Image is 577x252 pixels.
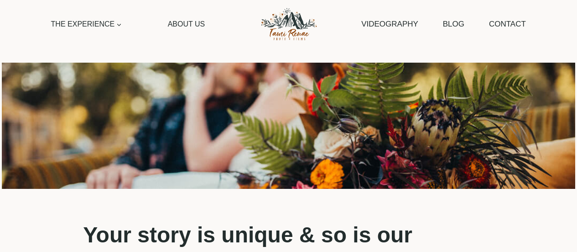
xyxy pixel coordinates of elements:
a: Videography [357,12,423,36]
a: The Experience [47,14,126,34]
nav: Secondary [357,12,530,36]
a: About Us [163,14,209,34]
span: The Experience [51,18,122,30]
nav: Primary [47,14,209,34]
a: Blog [438,12,469,36]
a: Contact [484,12,530,36]
img: Tami Renae Photo & Films Logo [251,5,326,43]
